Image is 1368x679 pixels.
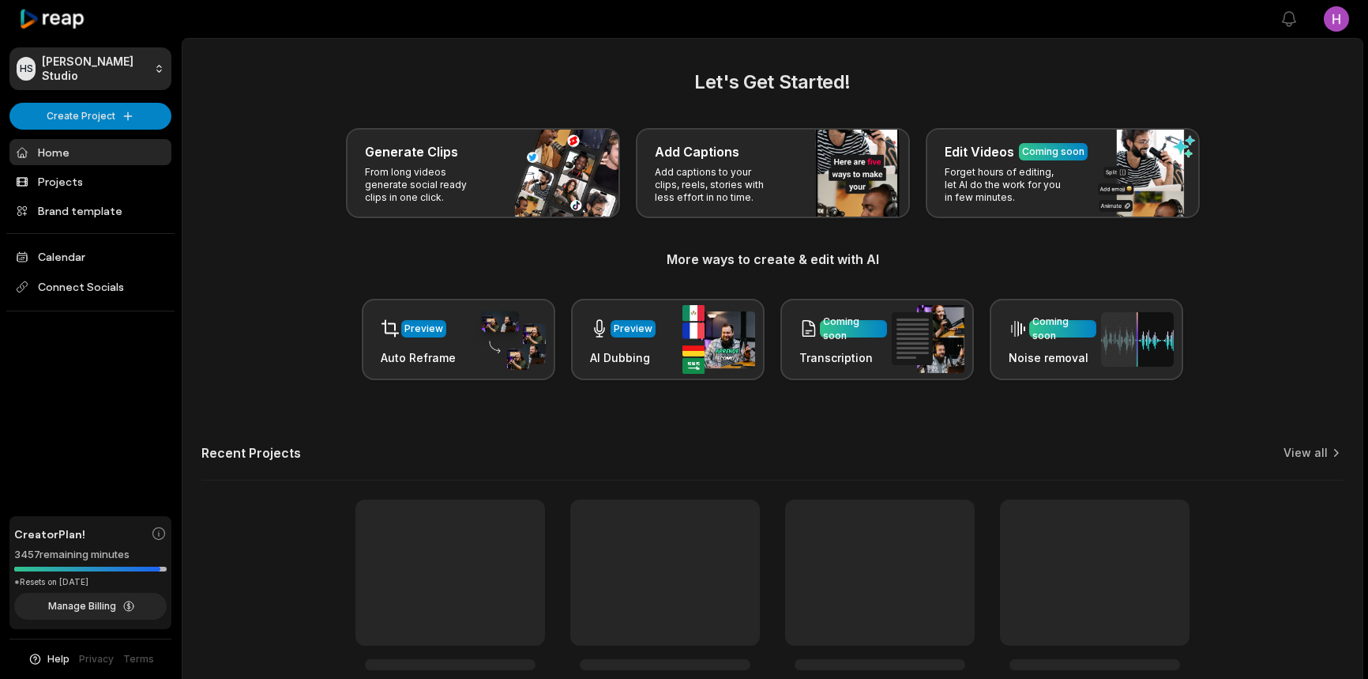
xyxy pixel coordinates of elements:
span: Connect Socials [9,273,171,301]
h3: More ways to create & edit with AI [201,250,1344,269]
div: Preview [404,322,443,336]
p: Add captions to your clips, reels, stories with less effort in no time. [655,166,777,204]
span: Help [47,652,70,666]
div: Coming soon [823,315,884,343]
button: Create Project [9,103,171,130]
img: noise_removal.png [1101,312,1174,367]
h3: AI Dubbing [590,349,656,366]
h3: Add Captions [655,142,739,161]
img: transcription.png [892,305,964,373]
div: HS [17,57,36,81]
p: [PERSON_NAME] Studio [42,55,148,83]
button: Help [28,652,70,666]
a: Privacy [79,652,114,666]
div: Preview [614,322,652,336]
h3: Generate Clips [365,142,458,161]
h3: Transcription [799,349,887,366]
div: Coming soon [1022,145,1084,159]
h2: Recent Projects [201,445,301,461]
h3: Noise removal [1009,349,1096,366]
div: Coming soon [1032,315,1093,343]
a: Home [9,139,171,165]
a: View all [1283,445,1328,461]
div: *Resets on [DATE] [14,576,167,588]
h2: Let's Get Started! [201,68,1344,96]
div: 3457 remaining minutes [14,547,167,563]
a: Projects [9,168,171,194]
p: From long videos generate social ready clips in one click. [365,166,487,204]
a: Terms [123,652,154,666]
a: Calendar [9,243,171,270]
img: auto_reframe.png [473,309,546,371]
span: Creator Plan! [14,526,85,542]
h3: Edit Videos [945,142,1014,161]
h3: Auto Reframe [381,349,456,366]
img: ai_dubbing.png [682,305,755,374]
a: Brand template [9,198,171,224]
button: Manage Billing [14,593,167,620]
p: Forget hours of editing, let AI do the work for you in few minutes. [945,166,1067,204]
